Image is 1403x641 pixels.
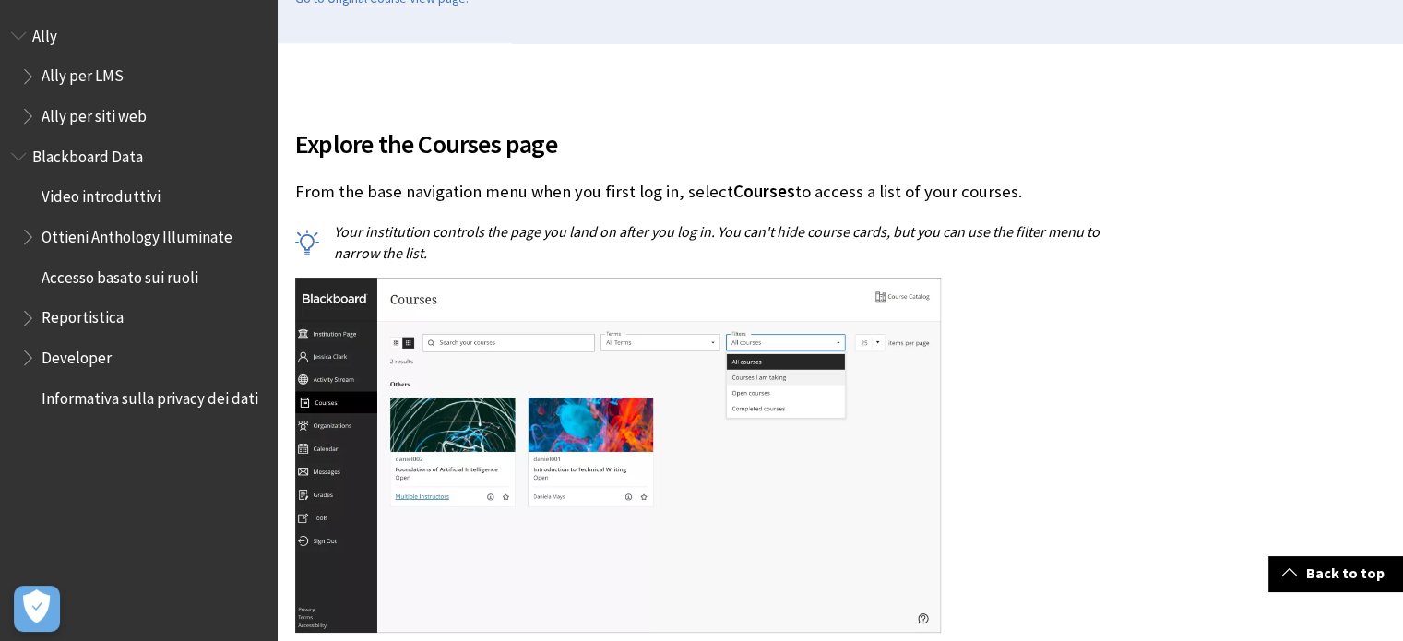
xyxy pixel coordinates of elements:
p: From the base navigation menu when you first log in, select to access a list of your courses. [295,180,1112,204]
img: Student view of Courses page and Base Navigation [295,278,941,633]
span: Ally per siti web [42,101,147,125]
span: Ottieni Anthology Illuminate [42,221,232,246]
span: Blackboard Data [32,141,143,166]
span: Accesso basato sui ruoli [42,262,198,287]
span: Developer [42,342,112,367]
span: Reportistica [42,303,124,327]
span: Courses [733,181,795,202]
h2: Explore the Courses page [295,102,1112,163]
span: Informativa sulla privacy dei dati [42,383,258,408]
button: Apri preferenze [14,586,60,632]
span: Ally [32,20,57,45]
span: Ally per LMS [42,61,124,86]
nav: Book outline for Anthology Illuminate [11,141,266,414]
nav: Book outline for Anthology Ally Help [11,20,266,132]
p: Your institution controls the page you land on after you log in. You can't hide course cards, but... [295,221,1112,263]
a: Back to top [1268,556,1403,590]
span: Video introduttivi [42,182,161,207]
